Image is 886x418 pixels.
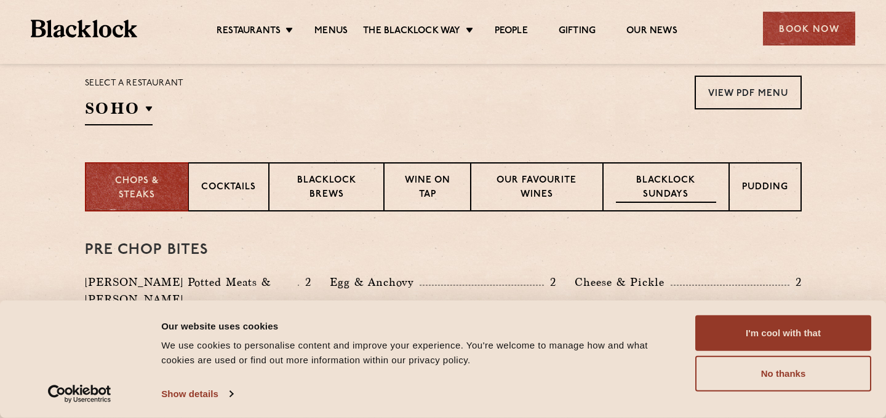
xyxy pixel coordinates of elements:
button: I'm cool with that [695,315,871,351]
p: 2 [544,274,556,290]
p: Cocktails [201,181,256,196]
p: 2 [789,274,802,290]
p: Blacklock Sundays [616,174,716,203]
p: Blacklock Brews [282,174,372,203]
p: Chops & Steaks [98,175,175,202]
div: Book Now [763,12,855,45]
a: Show details [161,385,233,403]
p: Our favourite wines [484,174,590,203]
p: 2 [299,274,311,290]
h3: Pre Chop Bites [85,242,802,258]
a: Restaurants [217,25,281,39]
p: Pudding [742,181,788,196]
p: Select a restaurant [85,76,184,92]
a: Menus [314,25,348,39]
a: Our News [626,25,677,39]
a: Usercentrics Cookiebot - opens in a new window [26,385,134,403]
p: Egg & Anchovy [330,274,420,291]
a: The Blacklock Way [363,25,460,39]
p: Cheese & Pickle [575,274,671,291]
p: Wine on Tap [397,174,457,203]
a: Gifting [559,25,596,39]
a: People [495,25,528,39]
div: Our website uses cookies [161,318,681,333]
img: BL_Textured_Logo-footer-cropped.svg [31,20,137,37]
p: [PERSON_NAME] Potted Meats & [PERSON_NAME] [85,274,298,308]
div: We use cookies to personalise content and improve your experience. You're welcome to manage how a... [161,338,681,368]
button: No thanks [695,356,871,392]
a: View PDF Menu [695,76,802,109]
h2: SOHO [85,98,153,125]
